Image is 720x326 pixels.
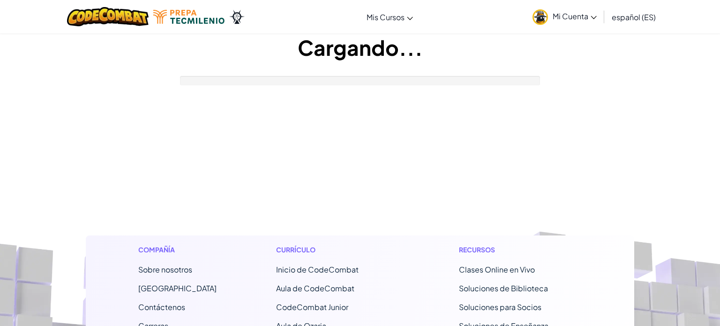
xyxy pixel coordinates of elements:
a: CodeCombat Junior [276,302,348,312]
a: español (ES) [607,4,660,30]
img: Ozaria [229,10,244,24]
a: Soluciones para Socios [459,302,541,312]
a: Aula de CodeCombat [276,283,354,293]
h1: Compañía [138,245,217,255]
img: CodeCombat logo [67,7,149,26]
h1: Recursos [459,245,582,255]
span: Inicio de CodeCombat [276,265,359,274]
a: Soluciones de Biblioteca [459,283,548,293]
img: Tecmilenio logo [153,10,225,24]
a: Sobre nosotros [138,265,192,274]
span: Contáctenos [138,302,185,312]
a: Mis Cursos [362,4,418,30]
h1: Currículo [276,245,399,255]
a: Clases Online en Vivo [459,265,535,274]
span: español (ES) [612,12,656,22]
span: Mi Cuenta [553,11,597,21]
a: Mi Cuenta [528,2,601,31]
img: avatar [532,9,548,25]
span: Mis Cursos [367,12,405,22]
a: [GEOGRAPHIC_DATA] [138,283,217,293]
